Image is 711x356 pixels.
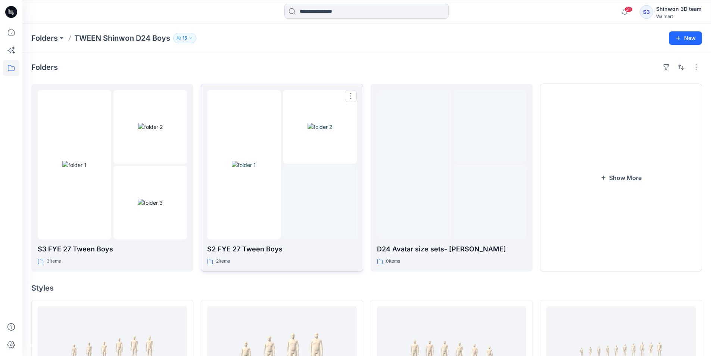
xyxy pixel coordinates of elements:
p: S3 FYE 27 Tween Boys [38,244,187,254]
div: Shinwon 3D team [656,4,702,13]
img: folder 1 [232,161,256,169]
h4: Folders [31,63,58,72]
a: Folders [31,33,58,43]
button: 15 [173,33,196,43]
p: 3 items [47,257,61,265]
button: Show More [540,84,702,272]
div: S3 [640,5,653,19]
img: folder 2 [138,123,163,131]
div: Walmart [656,13,702,19]
button: New [669,31,702,45]
a: folder 1folder 2S2 FYE 27 Tween Boys2items [201,84,363,272]
img: folder 1 [62,161,87,169]
p: S2 FYE 27 Tween Boys [207,244,356,254]
a: D24 Avatar size sets- [PERSON_NAME]0items [371,84,533,272]
p: TWEEN Shinwon D24 Boys [74,33,170,43]
a: folder 1folder 2folder 3S3 FYE 27 Tween Boys3items [31,84,193,272]
img: folder 3 [138,199,163,207]
h4: Styles [31,284,702,292]
p: 0 items [386,257,400,265]
p: 15 [183,34,187,42]
span: 31 [624,6,633,12]
img: folder 2 [308,123,332,131]
p: D24 Avatar size sets- [PERSON_NAME] [377,244,526,254]
p: 2 items [216,257,230,265]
